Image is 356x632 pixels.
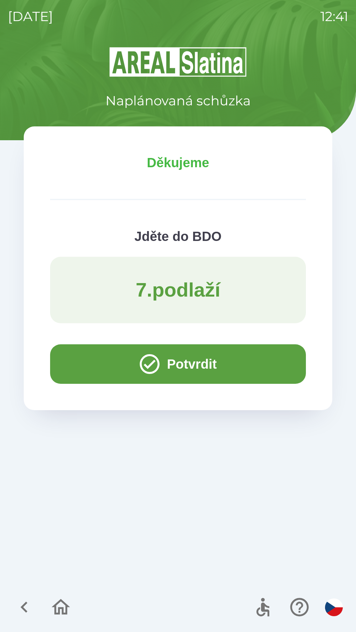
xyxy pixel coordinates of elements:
p: Jděte do BDO [50,226,306,246]
img: Logo [24,46,332,78]
p: 7 . podlaží [136,278,221,302]
img: cs flag [325,598,343,616]
p: Naplánovaná schůzka [105,91,251,111]
p: 12:41 [320,7,348,26]
p: [DATE] [8,7,53,26]
p: Děkujeme [50,153,306,172]
button: Potvrdit [50,344,306,384]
